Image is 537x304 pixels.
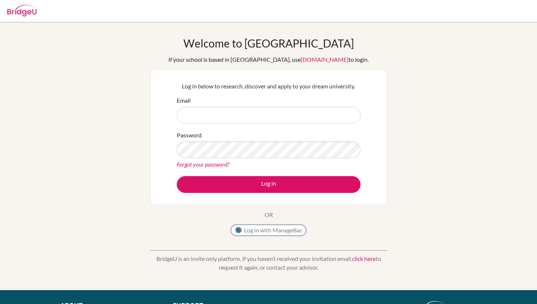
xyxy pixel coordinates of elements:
label: Password [177,131,202,140]
p: BridgeU is an invite only platform. If you haven’t received your invitation email, to request it ... [150,254,387,272]
h1: Welcome to [GEOGRAPHIC_DATA] [183,37,354,50]
div: If your school is based in [GEOGRAPHIC_DATA], use to login. [168,55,369,64]
a: [DOMAIN_NAME] [301,56,349,63]
img: Bridge-U [7,5,37,16]
a: click here [352,255,376,262]
p: OR [264,210,273,219]
p: Log in below to research, discover and apply to your dream university. [177,82,361,91]
button: Log in [177,176,361,193]
label: Email [177,96,191,105]
a: Forgot your password? [177,161,229,168]
button: Log in with ManageBac [231,225,306,236]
